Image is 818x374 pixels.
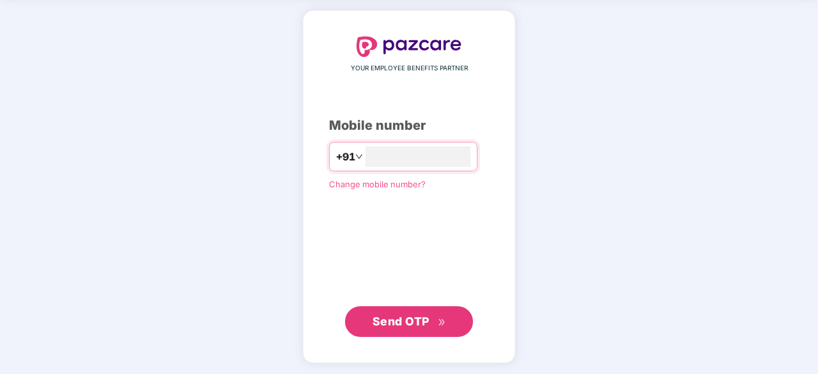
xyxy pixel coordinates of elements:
[351,63,468,74] span: YOUR EMPLOYEE BENEFITS PARTNER
[357,36,461,57] img: logo
[355,153,363,160] span: down
[336,149,355,165] span: +91
[329,179,426,189] a: Change mobile number?
[345,306,473,337] button: Send OTPdouble-right
[438,318,446,327] span: double-right
[329,116,489,136] div: Mobile number
[373,315,429,328] span: Send OTP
